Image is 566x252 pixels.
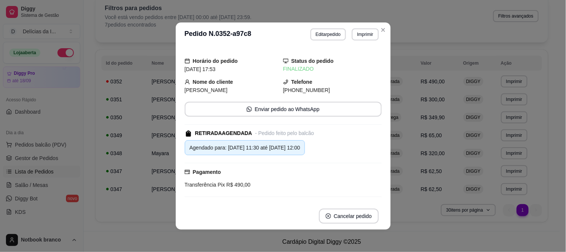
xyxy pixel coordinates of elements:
button: Editarpedido [310,28,346,40]
strong: Horário do pedido [193,58,238,64]
span: R$ 490,00 [225,182,251,188]
div: RETIRADA AGENDADA [195,129,252,137]
button: Close [377,24,389,36]
strong: Pagamento [193,169,221,175]
span: [DATE] 17:53 [184,66,215,72]
span: [PHONE_NUMBER] [283,87,330,93]
strong: Status do pedido [291,58,334,64]
strong: Nome do cliente [193,79,233,85]
strong: Telefone [291,79,313,85]
button: Imprimir [352,28,378,40]
span: calendar [184,58,190,64]
button: close-circleCancelar pedido [319,209,379,224]
div: FINALIZADO [283,65,382,73]
span: user [184,79,190,84]
span: phone [283,79,288,84]
span: Transferência Pix [184,182,225,188]
h3: Pedido N. 0352-a97c8 [184,28,251,40]
span: [PERSON_NAME] [184,87,227,93]
span: close-circle [326,213,331,219]
span: credit-card [184,169,190,175]
button: whats-appEnviar pedido ao WhatsApp [184,102,381,117]
span: whats-app [247,107,252,112]
div: Agendado para: [DATE] 11:30 até [DATE] 12:00 [189,144,300,152]
span: desktop [283,58,288,64]
div: - Pedido feito pelo balcão [255,129,314,137]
